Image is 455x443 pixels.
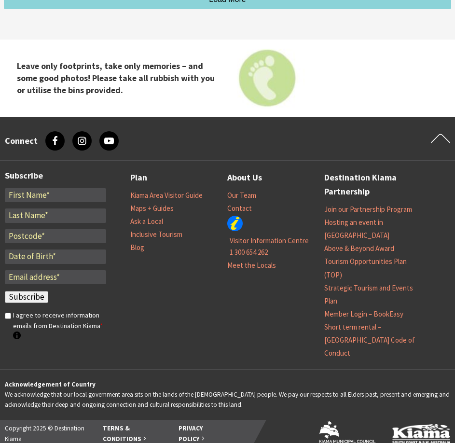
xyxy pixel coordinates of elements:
a: Maps + Guides [130,204,174,213]
a: Short term rental – [GEOGRAPHIC_DATA] Code of Conduct [324,322,415,358]
a: 1 300 654 262 [230,248,268,257]
a: Kiama Area Visitor Guide [130,191,203,200]
input: First Name* [5,188,106,202]
a: Meet the Locals [227,261,276,270]
a: Terms & Conditions [103,424,146,443]
a: Hosting an event in [GEOGRAPHIC_DATA] [324,218,389,240]
input: Last Name* [5,208,106,222]
h3: Subscribe [5,170,106,181]
a: Blog [130,243,144,252]
h3: Connect [5,136,38,146]
input: Date of Birth* [5,249,106,263]
a: Contact [227,204,252,213]
a: Ask a Local [130,217,163,226]
a: Visitor Information Centre [230,236,309,246]
input: Subscribe [5,291,48,303]
a: Our Team [227,191,256,200]
a: Join our Partnership Program [324,205,412,214]
label: I agree to receive information emails from Destination Kiama [13,310,106,342]
input: Postcode* [5,229,106,243]
a: Above & Beyond Award [324,244,394,253]
a: Privacy Policy [179,424,205,443]
a: Destination Kiama Partnership [324,170,421,199]
a: Inclusive Tourism [130,230,182,239]
input: Email address* [5,270,106,284]
a: Member Login – BookEasy [324,309,403,319]
a: Plan [130,170,147,185]
strong: Leave only footprints, take only memories – and some good photos! Please take all rubbish with yo... [17,60,215,96]
a: Tourism Opportunities Plan (TOP) [324,257,407,279]
a: Strategic Tourism and Events Plan [324,283,413,306]
p: We acknowledge that our local government area sits on the lands of the [DEMOGRAPHIC_DATA] people.... [5,379,450,410]
a: About Us [227,170,262,185]
strong: Acknowledgement of Country [5,380,96,388]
